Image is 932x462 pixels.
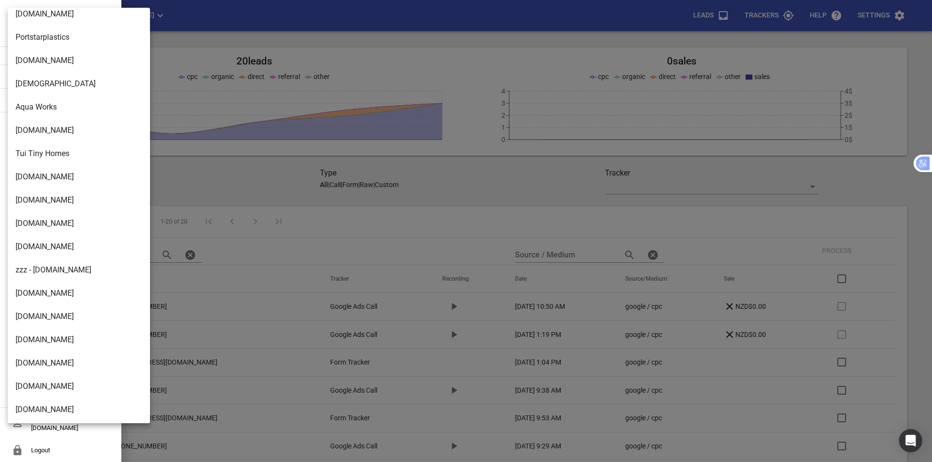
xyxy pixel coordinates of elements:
div: Open Intercom Messenger [899,429,922,452]
li: [DOMAIN_NAME] [8,421,157,445]
li: [DEMOGRAPHIC_DATA] [8,72,157,96]
li: [DOMAIN_NAME] [8,375,157,398]
li: [DOMAIN_NAME] [8,235,157,258]
li: [DOMAIN_NAME] [8,189,157,212]
li: zzz - [DOMAIN_NAME] [8,258,157,282]
li: Portstarplastics [8,26,157,49]
li: [DOMAIN_NAME] [8,328,157,351]
li: [DOMAIN_NAME] [8,119,157,142]
li: [DOMAIN_NAME] [8,351,157,375]
li: Tui Tiny Homes [8,142,157,165]
li: [DOMAIN_NAME] [8,305,157,328]
li: [DOMAIN_NAME] [8,282,157,305]
li: [DOMAIN_NAME] [8,212,157,235]
li: [DOMAIN_NAME] [8,49,157,72]
li: [DOMAIN_NAME] [8,398,157,421]
li: [DOMAIN_NAME] [8,165,157,189]
li: [DOMAIN_NAME] [8,2,157,26]
li: Aqua Works [8,96,157,119]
